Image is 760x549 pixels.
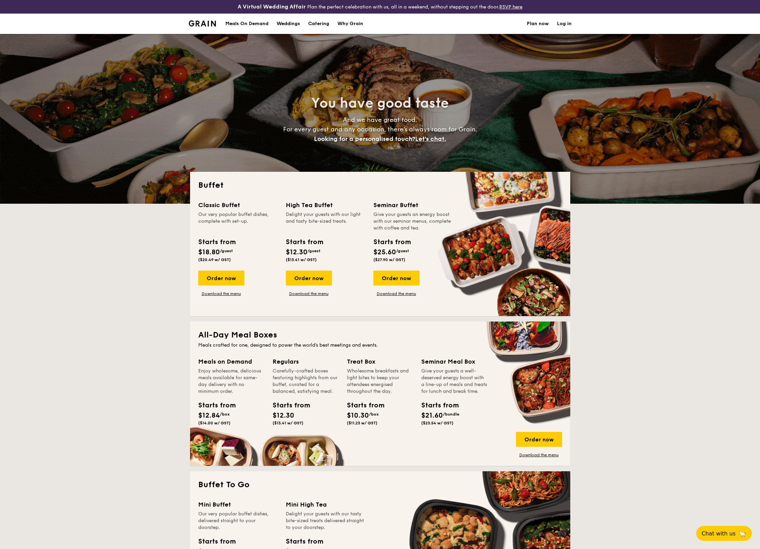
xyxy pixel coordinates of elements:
h2: Buffet To Go [198,479,562,490]
div: Treat Box [347,357,413,366]
div: Order now [286,271,332,286]
span: ($14.00 w/ GST) [198,421,230,425]
div: Starts from [286,536,323,547]
div: Delight your guests with our light and tasty bite-sized treats. [286,211,365,232]
span: $12.84 [198,411,220,420]
div: Regulars [273,357,339,366]
span: Let's chat. [415,135,446,143]
div: Starts from [198,237,235,247]
a: Log in [557,14,572,34]
span: /box [220,412,230,417]
span: ($11.23 w/ GST) [347,421,377,425]
div: Order now [516,432,562,447]
span: You have good taste [311,95,449,111]
div: Starts from [373,237,410,247]
img: Grain [189,20,216,26]
div: Order now [198,271,244,286]
div: Give your guests a well-deserved energy boost with a line-up of meals and treats for lunch and br... [421,368,487,395]
a: Why Grain [333,14,367,34]
div: Starts from [347,400,377,410]
div: Classic Buffet [198,200,278,210]
div: Carefully-crafted boxes featuring highlights from our buffet, curated for a balanced, satisfying ... [273,368,339,395]
div: Enjoy wholesome, delicious meals available for same-day delivery with no minimum order. [198,368,264,395]
div: Starts from [286,237,323,247]
a: Download the menu [373,291,420,296]
div: Mini Buffet [198,500,278,509]
span: Looking for a personalised touch? [314,135,415,143]
div: Weddings [277,14,300,34]
div: Our very popular buffet dishes, complete with set-up. [198,211,278,232]
div: Meals On Demand [225,14,268,34]
h2: All-Day Meal Boxes [198,330,562,341]
span: /box [369,412,379,417]
span: $12.30 [273,411,294,420]
a: Logotype [189,20,216,26]
span: ($13.41 w/ GST) [273,421,303,425]
div: Starts from [273,400,303,410]
div: Give your guests an energy boost with our seminar menus, complete with coffee and tea. [373,211,453,232]
span: /guest [308,249,320,253]
span: Chat with us [702,530,736,537]
span: And we have great food. For every guest and any occasion, there’s always room for Grain. [283,116,477,143]
div: Wholesome breakfasts and light bites to keep your attendees energised throughout the day. [347,368,413,395]
span: /guest [396,249,409,253]
div: Order now [373,271,420,286]
a: Download the menu [198,291,244,296]
a: Download the menu [516,452,562,458]
a: Download the menu [286,291,332,296]
span: $21.60 [421,411,443,420]
span: $18.80 [198,248,220,256]
div: Delight your guests with our tasty bite-sized treats delivered straight to your doorstep. [286,511,365,531]
div: Our very popular buffet dishes, delivered straight to your doorstep. [198,511,278,531]
div: Meals on Demand [198,357,264,366]
button: Chat with us🦙 [696,526,752,541]
h4: A Virtual Wedding Affair [238,3,306,11]
div: Seminar Meal Box [421,357,487,366]
span: $10.30 [347,411,369,420]
div: Starts from [198,536,235,547]
a: Meals On Demand [221,14,273,34]
div: Why Grain [337,14,363,34]
h1: Catering [308,14,329,34]
span: ($27.90 w/ GST) [373,257,405,262]
span: ($13.41 w/ GST) [286,257,317,262]
h2: Buffet [198,180,562,191]
a: Plan now [527,14,549,34]
div: High Tea Buffet [286,200,365,210]
div: Mini High Tea [286,500,365,509]
div: Starts from [421,400,452,410]
span: /bundle [443,412,459,417]
a: RSVP here [499,4,522,10]
span: $12.30 [286,248,308,256]
div: Seminar Buffet [373,200,453,210]
div: Plan the perfect celebration with us, all in a weekend, without stepping out the door. [185,3,576,11]
span: ($20.49 w/ GST) [198,257,231,262]
span: $25.60 [373,248,396,256]
span: ($23.54 w/ GST) [421,421,453,425]
span: 🦙 [738,530,746,537]
a: Catering [304,14,333,34]
a: Weddings [273,14,304,34]
div: Starts from [198,400,229,410]
span: /guest [220,249,233,253]
div: Meals crafted for one, designed to power the world's best meetings and events. [198,342,562,349]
